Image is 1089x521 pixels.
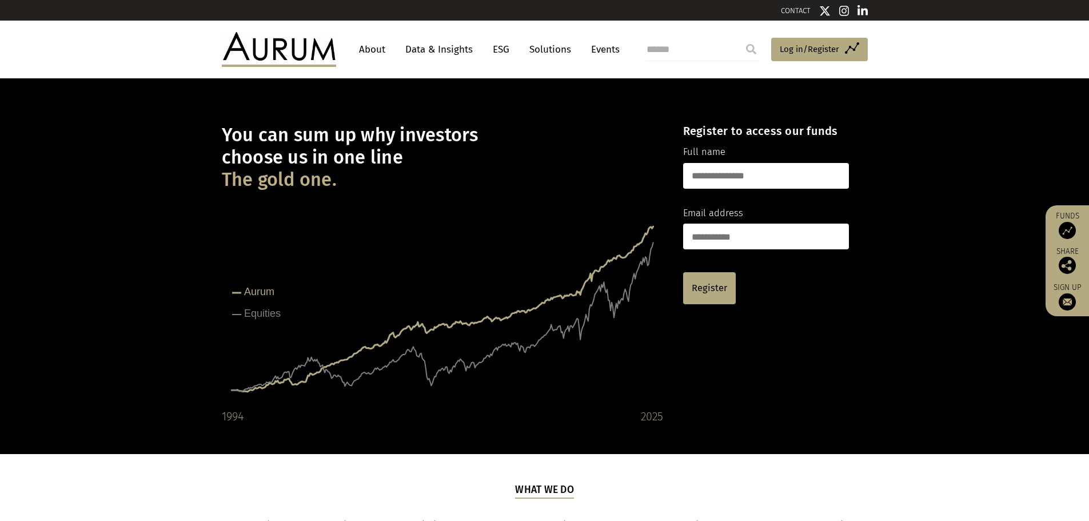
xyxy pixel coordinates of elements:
[641,407,663,425] div: 2025
[780,42,839,56] span: Log in/Register
[400,39,478,60] a: Data & Insights
[244,308,281,319] tspan: Equities
[222,169,337,191] span: The gold one.
[857,5,868,17] img: Linkedin icon
[585,39,620,60] a: Events
[740,38,763,61] input: Submit
[222,124,663,191] h1: You can sum up why investors choose us in one line
[1059,257,1076,274] img: Share this post
[222,407,244,425] div: 1994
[524,39,577,60] a: Solutions
[1051,283,1083,311] a: Sign up
[683,206,743,221] label: Email address
[683,145,725,160] label: Full name
[683,124,849,138] h4: Register to access our funds
[487,39,515,60] a: ESG
[771,38,868,62] a: Log in/Register
[683,272,736,304] a: Register
[1051,211,1083,239] a: Funds
[222,32,336,66] img: Aurum
[781,6,811,15] a: CONTACT
[839,5,849,17] img: Instagram icon
[819,5,831,17] img: Twitter icon
[1051,248,1083,274] div: Share
[515,483,574,499] h5: What we do
[1059,222,1076,239] img: Access Funds
[244,286,274,297] tspan: Aurum
[353,39,391,60] a: About
[1059,293,1076,311] img: Sign up to our newsletter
